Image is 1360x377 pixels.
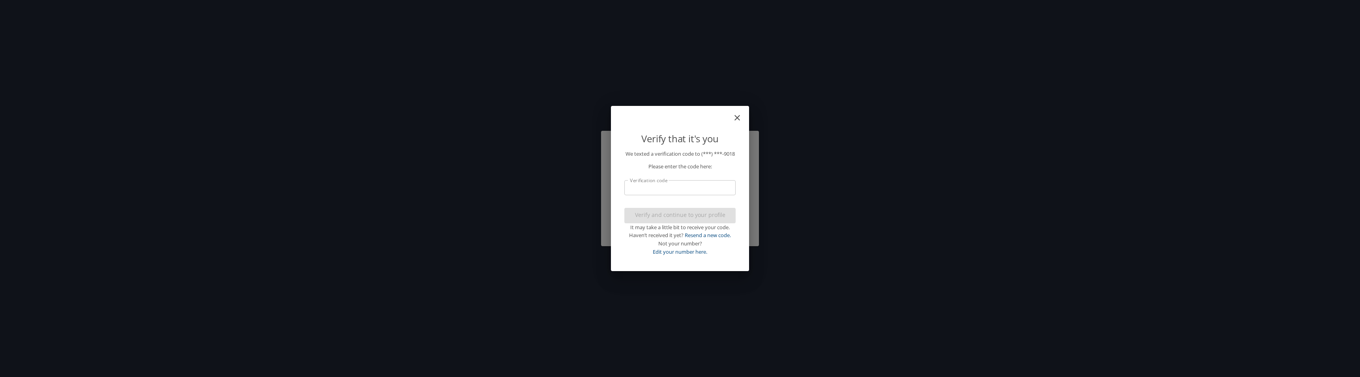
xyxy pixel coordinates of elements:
p: We texted a verification code to (***) ***- 9018 [624,150,736,158]
button: close [736,109,746,119]
p: Please enter the code here: [624,162,736,171]
a: Edit your number here. [653,248,707,255]
div: Not your number? [624,239,736,248]
a: Resend a new code. [685,232,731,239]
div: It may take a little bit to receive your code. [624,223,736,232]
div: Haven’t received it yet? [624,231,736,239]
p: Verify that it's you [624,131,736,146]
